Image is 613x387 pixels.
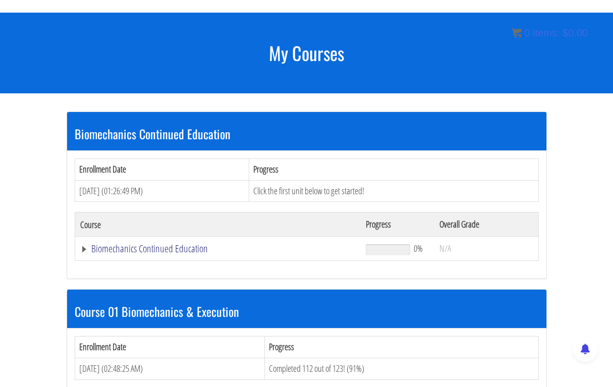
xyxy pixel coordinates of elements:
a: Biomechanics Continued Education [80,244,356,254]
span: $ [563,27,568,38]
h3: Course 01 Biomechanics & Execution [75,305,539,318]
td: [DATE] (02:48:25 AM) [75,358,265,379]
td: [DATE] (01:26:49 PM) [75,180,249,202]
a: 0 items: $0.00 [512,27,588,38]
h3: Biomechanics Continued Education [75,127,539,140]
th: Progress [265,337,538,358]
span: 0 [524,27,530,38]
td: Completed 112 out of 123! (91%) [265,358,538,379]
span: 0% [414,243,423,254]
img: icon11.png [512,28,522,38]
th: Enrollment Date [75,158,249,180]
th: Progress [249,158,538,180]
th: Course [75,212,361,237]
span: items: [533,27,560,38]
th: Progress [361,212,434,237]
bdi: 0.00 [563,27,588,38]
td: N/A [434,237,538,261]
th: Enrollment Date [75,337,265,358]
th: Overall Grade [434,212,538,237]
td: Click the first unit below to get started! [249,180,538,202]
